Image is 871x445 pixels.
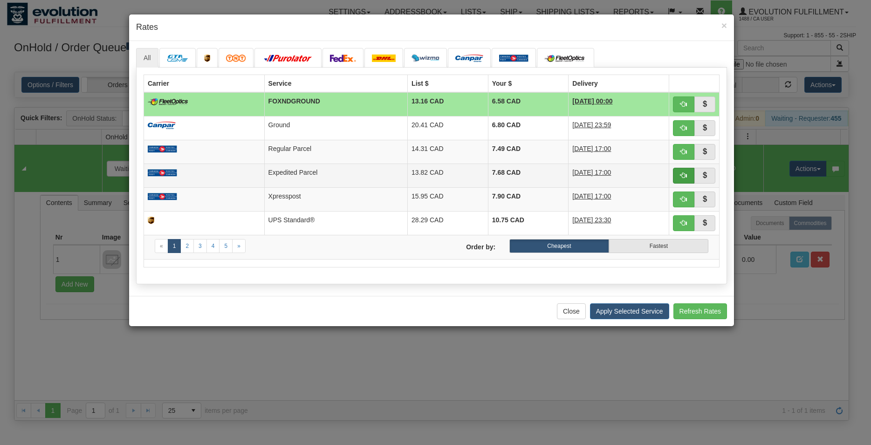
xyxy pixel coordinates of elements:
a: All [136,48,158,68]
img: campar.png [148,122,176,129]
label: Cheapest [509,239,609,253]
td: 20.41 CAD [408,116,488,140]
td: 1 Day [569,116,669,140]
th: List $ [408,75,488,92]
th: Carrier [144,75,265,92]
img: ups.png [204,55,211,62]
span: [DATE] 23:30 [572,216,611,224]
img: tnt.png [226,55,246,62]
td: 2 Days [569,140,669,164]
img: FedEx.png [330,55,356,62]
button: Close [721,21,727,30]
td: 14.31 CAD [408,140,488,164]
td: Expedited Parcel [264,164,407,187]
td: UPS Standard® [264,211,407,235]
td: 13.82 CAD [408,164,488,187]
span: [DATE] 17:00 [572,169,611,176]
img: CarrierLogo_10191.png [167,55,188,62]
img: campar.png [455,55,483,62]
th: Delivery [569,75,669,92]
td: 1 Day [569,187,669,211]
img: Canada_post.png [148,169,177,177]
td: Regular Parcel [264,140,407,164]
img: purolator.png [262,55,314,62]
label: Order by: [432,239,502,252]
td: 10.75 CAD [488,211,569,235]
span: [DATE] 17:00 [572,192,611,200]
td: Ground [264,116,407,140]
button: Refresh Rates [673,303,727,319]
button: Close [557,303,586,319]
td: 6.58 CAD [488,92,569,116]
th: Service [264,75,407,92]
a: 3 [193,239,207,253]
img: wizmo.png [411,55,439,62]
td: 13.16 CAD [408,92,488,116]
button: Apply Selected Service [590,303,669,319]
img: Canada_post.png [148,145,177,153]
label: Fastest [609,239,708,253]
a: 5 [219,239,233,253]
th: Your $ [488,75,569,92]
span: [DATE] 23:59 [572,121,611,129]
td: FOXNDGROUND [264,92,407,116]
img: dhl.png [372,55,396,62]
img: CarrierLogo_10182.png [148,98,190,105]
a: 2 [180,239,194,253]
img: Canada_post.png [499,55,528,62]
span: × [721,20,727,31]
span: [DATE] 00:00 [572,97,612,105]
td: 1 Day [569,164,669,187]
span: [DATE] 17:00 [572,145,611,152]
td: 1 Day [569,211,669,235]
a: Previous [155,239,168,253]
td: 28.29 CAD [408,211,488,235]
td: 7.68 CAD [488,164,569,187]
a: 1 [168,239,181,253]
img: Canada_post.png [148,193,177,200]
h4: Rates [136,21,727,34]
img: ups.png [148,217,154,224]
a: 4 [206,239,220,253]
span: » [237,243,240,249]
td: 1 Day [569,92,669,116]
td: 7.90 CAD [488,187,569,211]
td: 15.95 CAD [408,187,488,211]
td: 6.80 CAD [488,116,569,140]
td: 7.49 CAD [488,140,569,164]
td: Xpresspost [264,187,407,211]
a: Next [232,239,246,253]
img: CarrierLogo_10182.png [544,55,587,62]
span: « [160,243,163,249]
